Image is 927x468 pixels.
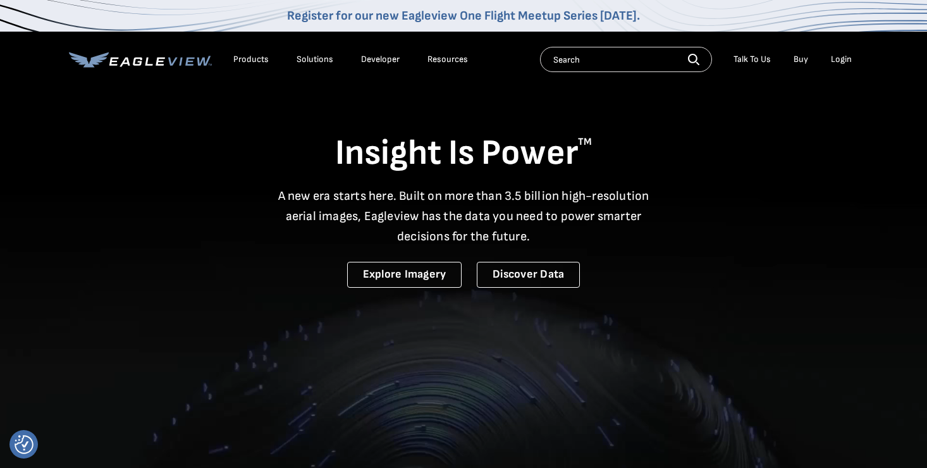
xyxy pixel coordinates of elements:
[233,54,269,65] div: Products
[477,262,580,288] a: Discover Data
[287,8,640,23] a: Register for our new Eagleview One Flight Meetup Series [DATE].
[15,435,34,454] button: Consent Preferences
[734,54,771,65] div: Talk To Us
[347,262,462,288] a: Explore Imagery
[69,132,858,176] h1: Insight Is Power
[15,435,34,454] img: Revisit consent button
[831,54,852,65] div: Login
[361,54,400,65] a: Developer
[794,54,808,65] a: Buy
[427,54,468,65] div: Resources
[578,136,592,148] sup: TM
[270,186,657,247] p: A new era starts here. Built on more than 3.5 billion high-resolution aerial images, Eagleview ha...
[297,54,333,65] div: Solutions
[540,47,712,72] input: Search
